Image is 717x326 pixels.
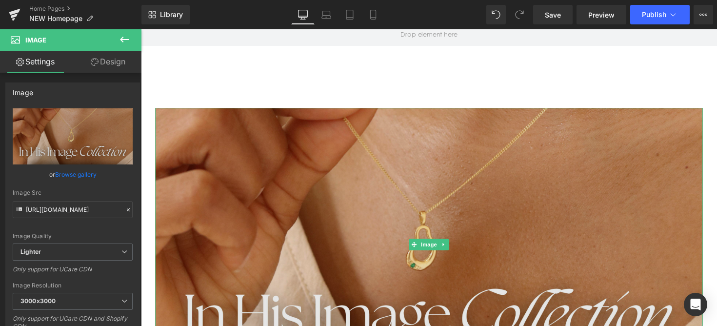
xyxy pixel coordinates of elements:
[361,5,385,24] a: Mobile
[141,5,190,24] a: New Library
[73,51,143,73] a: Design
[20,297,56,305] b: 3000x3000
[13,169,133,180] div: or
[588,10,615,20] span: Preview
[13,83,33,97] div: Image
[630,5,690,24] button: Publish
[305,215,316,226] a: Expand / Collapse
[291,5,315,24] a: Desktop
[684,293,707,316] div: Open Intercom Messenger
[13,282,133,289] div: Image Resolution
[545,10,561,20] span: Save
[315,5,338,24] a: Laptop
[13,265,133,280] div: Only support for UCare CDN
[13,233,133,240] div: Image Quality
[13,189,133,196] div: Image Src
[486,5,506,24] button: Undo
[510,5,529,24] button: Redo
[694,5,713,24] button: More
[577,5,626,24] a: Preview
[285,215,305,226] span: Image
[29,15,82,22] span: NEW Homepage
[338,5,361,24] a: Tablet
[25,36,46,44] span: Image
[13,201,133,218] input: Link
[160,10,183,19] span: Library
[29,5,141,13] a: Home Pages
[20,248,41,255] b: Lighter
[55,166,97,183] a: Browse gallery
[642,11,666,19] span: Publish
